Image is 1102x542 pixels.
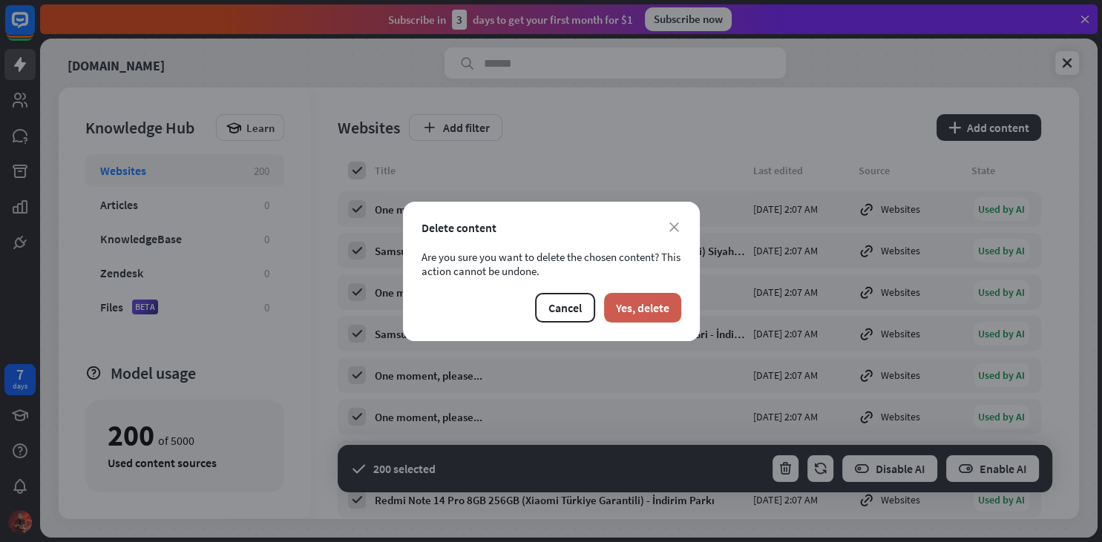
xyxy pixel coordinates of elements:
button: Yes, delete [604,293,681,323]
div: Delete content [422,220,681,235]
button: Cancel [535,293,595,323]
i: close [669,222,679,232]
button: Open LiveChat chat widget [12,6,56,50]
div: Are you sure you want to delete the chosen content? This action cannot be undone. [422,250,681,278]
